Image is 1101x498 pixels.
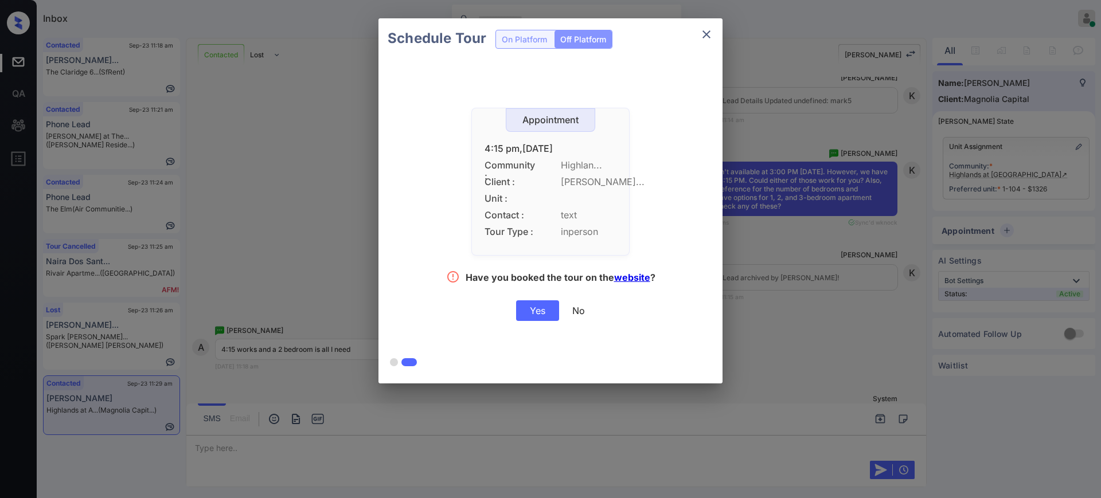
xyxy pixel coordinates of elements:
[561,226,616,237] span: inperson
[485,193,536,204] span: Unit :
[695,23,718,46] button: close
[466,272,655,286] div: Have you booked the tour on the ?
[485,226,536,237] span: Tour Type :
[485,210,536,221] span: Contact :
[572,305,585,316] div: No
[485,143,616,154] div: 4:15 pm,[DATE]
[561,177,616,187] span: [PERSON_NAME]...
[516,300,559,321] div: Yes
[614,272,650,283] a: website
[561,160,616,171] span: Highlan...
[506,115,595,126] div: Appointment
[485,177,536,187] span: Client :
[378,18,495,58] h2: Schedule Tour
[561,210,616,221] span: text
[485,160,536,171] span: Community :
